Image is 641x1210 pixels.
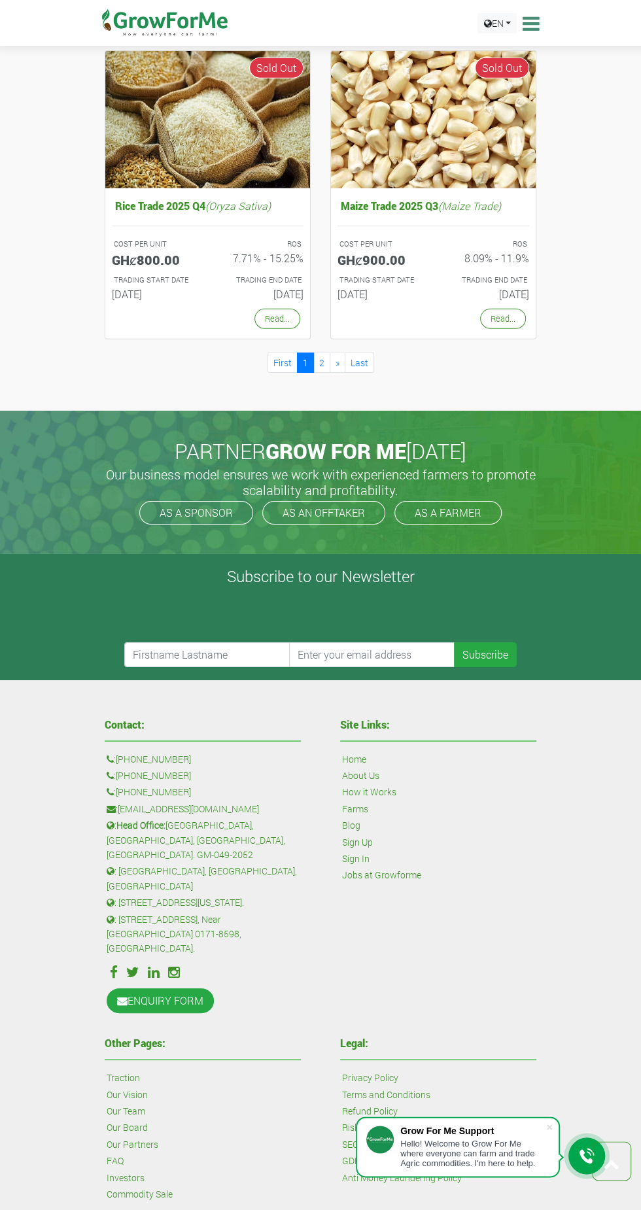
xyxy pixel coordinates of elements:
[342,818,360,833] a: Blog
[118,802,259,816] a: [EMAIL_ADDRESS][DOMAIN_NAME]
[139,501,253,525] a: AS A SPONSOR
[107,802,299,816] p: :
[107,752,299,767] p: :
[112,288,198,300] h6: [DATE]
[105,719,301,730] h4: Contact:
[116,769,191,783] a: [PHONE_NUMBER]
[297,353,314,373] a: 1
[338,288,424,300] h6: [DATE]
[342,1171,462,1185] a: Anti Money Laundering Policy
[116,819,165,831] b: Head Office:
[338,196,529,305] a: Maize Trade 2025 Q3(Maize Trade) COST PER UNIT GHȼ900.00 ROS 8.09% - 11.9% TRADING START DATE [DA...
[342,1104,398,1118] a: Refund Policy
[107,895,299,910] p: : [STREET_ADDRESS][US_STATE].
[331,51,536,188] img: growforme image
[477,13,517,33] a: EN
[289,642,455,667] input: Enter your email address
[205,199,271,213] i: (Oryza Sativa)
[220,239,302,250] p: ROS
[107,1120,148,1135] a: Our Board
[254,309,300,329] a: Read...
[107,864,299,893] p: : [GEOGRAPHIC_DATA], [GEOGRAPHIC_DATA], [GEOGRAPHIC_DATA]
[114,239,196,250] p: COST PER UNIT
[107,1137,158,1152] a: Our Partners
[454,642,517,667] button: Subscribe
[342,852,370,866] a: Sign In
[338,196,529,215] h5: Maize Trade 2025 Q3
[124,591,323,642] iframe: reCAPTCHA
[342,1120,385,1135] a: Risk Policy
[107,1154,124,1168] a: FAQ
[112,196,303,305] a: Rice Trade 2025 Q4(Oryza Sativa) COST PER UNIT GHȼ800.00 ROS 7.71% - 15.25% TRADING START DATE [D...
[107,988,214,1013] a: ENQUIRY FORM
[342,752,366,767] a: Home
[98,466,543,498] h5: Our business model ensures we work with experienced farmers to promote scalability and profitabil...
[340,719,536,730] h4: Site Links:
[342,868,421,882] a: Jobs at Growforme
[342,1154,392,1168] a: GDPR Policy
[342,785,396,799] a: How it Works
[338,252,424,268] h5: GHȼ900.00
[114,275,196,286] p: Estimated Trading Start Date
[266,437,406,465] span: GROW FOR ME
[262,501,385,525] a: AS AN OFFTAKER
[220,275,302,286] p: Estimated Trading End Date
[100,439,541,464] h2: PARTNER [DATE]
[394,501,502,525] a: AS A FARMER
[443,252,530,264] h6: 8.09% - 11.9%
[107,1104,145,1118] a: Our Team
[400,1126,546,1136] div: Grow For Me Support
[342,1088,430,1102] a: Terms and Conditions
[342,1137,412,1152] a: SEC No Objection
[16,567,625,586] h4: Subscribe to our Newsletter
[339,275,422,286] p: Estimated Trading Start Date
[249,58,303,78] span: Sold Out
[345,353,374,373] a: Last
[342,769,379,783] a: About Us
[475,58,529,78] span: Sold Out
[116,785,191,799] a: [PHONE_NUMBER]
[443,288,530,300] h6: [DATE]
[480,309,526,329] a: Read...
[107,785,299,799] p: :
[445,239,528,250] p: ROS
[112,196,303,215] h5: Rice Trade 2025 Q4
[340,1038,536,1048] h4: Legal:
[336,356,339,369] span: »
[268,353,298,373] a: First
[218,288,304,300] h6: [DATE]
[124,642,290,667] input: Firstname Lastname
[313,353,330,373] a: 2
[107,912,299,956] p: : [STREET_ADDRESS], Near [GEOGRAPHIC_DATA] 0171-8598, [GEOGRAPHIC_DATA].
[342,835,373,850] a: Sign Up
[107,769,299,783] p: :
[107,818,299,862] p: : [GEOGRAPHIC_DATA], [GEOGRAPHIC_DATA], [GEOGRAPHIC_DATA], [GEOGRAPHIC_DATA]. GM-049-2052
[116,752,191,767] a: [PHONE_NUMBER]
[339,239,422,250] p: COST PER UNIT
[105,353,536,373] nav: Page Navigation
[107,1187,173,1201] a: Commodity Sale
[218,252,304,264] h6: 7.71% - 15.25%
[400,1139,546,1168] div: Hello! Welcome to Grow For Me where everyone can farm and trade Agric commodities. I'm here to help.
[445,275,528,286] p: Estimated Trading End Date
[107,1171,145,1185] a: Investors
[105,1038,301,1048] h4: Other Pages:
[105,51,310,188] img: growforme image
[342,1071,398,1085] a: Privacy Policy
[438,199,501,213] i: (Maize Trade)
[342,802,368,816] a: Farms
[107,1071,140,1085] a: Traction
[107,1088,148,1102] a: Our Vision
[112,252,198,268] h5: GHȼ800.00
